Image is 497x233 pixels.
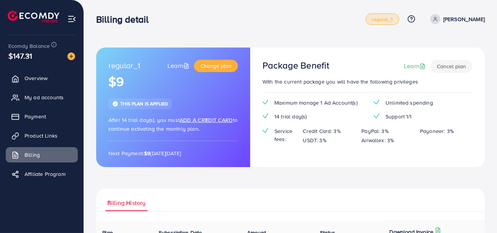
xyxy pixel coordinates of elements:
p: PayPal: 3% [361,126,389,136]
span: Payment [25,113,46,120]
a: Learn [404,62,427,71]
span: Billing History [107,199,146,207]
span: My ad accounts [25,94,64,101]
span: Product Links [25,132,57,139]
p: Credit Card: 3% [303,126,341,136]
span: Ecomdy Balance [8,42,50,50]
a: Affiliate Program [6,166,78,182]
img: tick [112,101,118,107]
span: After 14 trial day(s), you must to continue activating the monthly plan. [108,116,238,133]
span: 14 trial day(s) [274,113,307,120]
a: Overview [6,71,78,86]
span: Affiliate Program [25,170,66,178]
span: Overview [25,74,48,82]
button: Change plan [194,60,238,72]
img: tick [262,100,268,105]
p: [PERSON_NAME] [443,15,485,24]
h3: Billing detail [96,14,155,25]
p: Next Payment: [DATE][DATE] [108,149,238,158]
img: tick [374,113,379,118]
span: regular_1 [372,17,392,22]
p: USDT: 3% [303,136,326,145]
iframe: Chat [464,199,491,227]
h1: $9 [108,74,238,90]
span: Unlimited spending [385,99,433,107]
span: $147.31 [8,50,32,61]
span: Support 1/1 [385,113,412,120]
a: Billing [6,147,78,162]
span: Service fees: [274,127,297,143]
a: Learn [167,61,191,70]
span: Billing [25,151,40,159]
a: regular_1 [366,13,399,25]
p: Payoneer: 3% [420,126,454,136]
img: logo [8,11,59,23]
a: Payment [6,109,78,124]
strong: $9 [144,149,150,157]
a: Product Links [6,128,78,143]
a: My ad accounts [6,90,78,105]
span: This plan is applied [120,100,168,107]
button: Cancel plan [430,60,472,73]
img: image [67,53,75,60]
span: Add a credit card [180,116,233,124]
h3: Package Benefit [262,60,329,71]
img: tick [262,128,268,133]
p: Airwallex: 3% [361,136,394,145]
img: tick [262,113,268,118]
p: With the current package you will have the following privileges [262,77,472,86]
a: [PERSON_NAME] [427,14,485,24]
span: Change plan [200,62,231,70]
img: menu [67,15,76,23]
img: tick [374,100,379,105]
span: Maximum manage 1 Ad Account(s) [274,99,358,107]
span: regular_1 [108,60,140,72]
